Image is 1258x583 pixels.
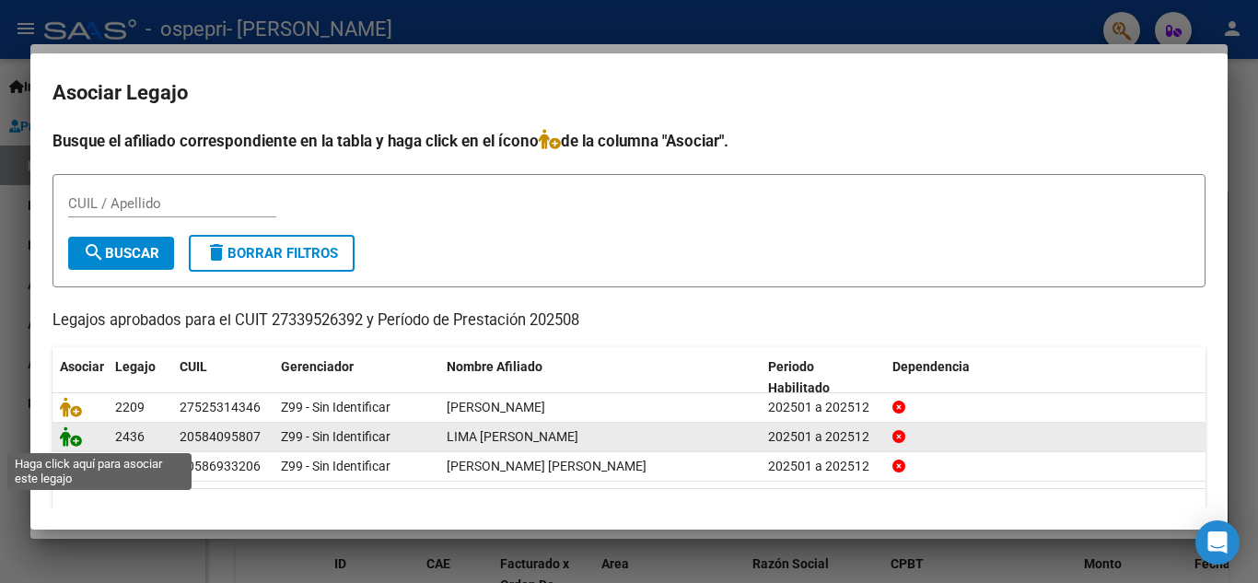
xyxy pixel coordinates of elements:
span: 2209 [115,400,145,414]
span: Gerenciador [281,359,354,374]
div: 3 registros [52,489,1206,535]
datatable-header-cell: Gerenciador [274,347,439,408]
div: 20584095807 [180,426,261,448]
div: 202501 a 202512 [768,426,878,448]
div: 27525314346 [180,397,261,418]
button: Buscar [68,237,174,270]
datatable-header-cell: CUIL [172,347,274,408]
datatable-header-cell: Nombre Afiliado [439,347,761,408]
span: CUIL [180,359,207,374]
datatable-header-cell: Dependencia [885,347,1206,408]
button: Borrar Filtros [189,235,355,272]
span: Z99 - Sin Identificar [281,400,390,414]
div: 202501 a 202512 [768,397,878,418]
span: Buscar [83,245,159,262]
h4: Busque el afiliado correspondiente en la tabla y haga click en el ícono de la columna "Asociar". [52,129,1206,153]
span: Nombre Afiliado [447,359,542,374]
span: LIMA COLLINET SAMUEL [447,429,578,444]
div: Open Intercom Messenger [1195,520,1240,565]
span: MORENO THEO FABRICIO [447,459,646,473]
span: Asociar [60,359,104,374]
span: Periodo Habilitado [768,359,830,395]
p: Legajos aprobados para el CUIT 27339526392 y Período de Prestación 202508 [52,309,1206,332]
span: Z99 - Sin Identificar [281,429,390,444]
div: 20586933206 [180,456,261,477]
span: Borrar Filtros [205,245,338,262]
span: Z99 - Sin Identificar [281,459,390,473]
span: Dependencia [892,359,970,374]
datatable-header-cell: Asociar [52,347,108,408]
span: Legajo [115,359,156,374]
mat-icon: delete [205,241,227,263]
h2: Asociar Legajo [52,76,1206,111]
div: 202501 a 202512 [768,456,878,477]
span: RODRIGUEZ LOURDES SOLANGE [447,400,545,414]
datatable-header-cell: Periodo Habilitado [761,347,885,408]
span: 2436 [115,429,145,444]
datatable-header-cell: Legajo [108,347,172,408]
span: 2393 [115,459,145,473]
mat-icon: search [83,241,105,263]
